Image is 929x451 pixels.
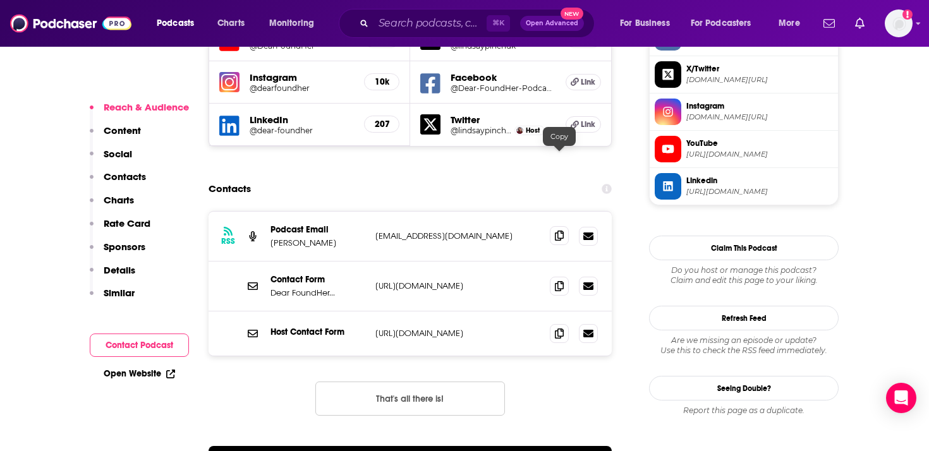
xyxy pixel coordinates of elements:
[526,126,540,135] span: Host
[850,13,870,34] a: Show notifications dropdown
[270,327,365,337] p: Host Contact Form
[620,15,670,32] span: For Business
[779,15,800,32] span: More
[250,114,354,126] h5: LinkedIn
[217,15,245,32] span: Charts
[451,126,511,135] a: @lindsaypinchuk
[686,138,833,149] span: YouTube
[886,383,916,413] div: Open Intercom Messenger
[566,74,601,90] a: Link
[655,173,833,200] a: Linkedin[URL][DOMAIN_NAME]
[375,76,389,87] h5: 10k
[649,406,839,416] div: Report this page as a duplicate.
[270,274,365,285] p: Contact Form
[104,241,145,253] p: Sponsors
[655,61,833,88] a: X/Twitter[DOMAIN_NAME][URL]
[148,13,210,33] button: open menu
[561,8,583,20] span: New
[451,71,556,83] h5: Facebook
[90,241,145,264] button: Sponsors
[451,114,556,126] h5: Twitter
[351,9,607,38] div: Search podcasts, credits, & more...
[269,15,314,32] span: Monitoring
[270,287,365,298] p: Dear FoundHer...
[90,124,141,148] button: Content
[104,217,150,229] p: Rate Card
[270,224,365,235] p: Podcast Email
[686,112,833,122] span: instagram.com/dearfoundher
[885,9,913,37] img: User Profile
[90,287,135,310] button: Similar
[451,83,556,93] a: @Dear-FoundHer-Podcast-103027875532653
[655,99,833,125] a: Instagram[DOMAIN_NAME][URL]
[691,15,751,32] span: For Podcasters
[686,150,833,159] span: https://www.youtube.com/@DearFoundHer
[90,171,146,194] button: Contacts
[818,13,840,34] a: Show notifications dropdown
[649,236,839,260] button: Claim This Podcast
[649,376,839,400] a: Seeing Double?
[649,265,839,286] div: Claim and edit this page to your liking.
[649,306,839,330] button: Refresh Feed
[581,119,595,129] span: Link
[611,13,686,33] button: open menu
[104,287,135,299] p: Similar
[683,13,770,33] button: open menu
[649,265,839,275] span: Do you host or manage this podcast?
[270,238,365,248] p: [PERSON_NAME]
[885,9,913,37] span: Logged in as autumncomm
[516,127,523,134] img: Lindsay Pinchuk
[90,217,150,241] button: Rate Card
[104,171,146,183] p: Contacts
[90,264,135,287] button: Details
[315,382,505,416] button: Nothing here.
[104,101,189,113] p: Reach & Audience
[90,148,132,171] button: Social
[686,175,833,186] span: Linkedin
[375,280,540,291] p: [URL][DOMAIN_NAME]
[90,334,189,357] button: Contact Podcast
[219,72,240,92] img: iconImage
[375,328,540,339] p: [URL][DOMAIN_NAME]
[649,335,839,356] div: Are we missing an episode or update? Use this to check the RSS feed immediately.
[104,148,132,160] p: Social
[520,16,584,31] button: Open AdvancedNew
[686,63,833,75] span: X/Twitter
[686,100,833,112] span: Instagram
[543,127,576,146] div: Copy
[526,20,578,27] span: Open Advanced
[375,231,540,241] p: [EMAIL_ADDRESS][DOMAIN_NAME]
[104,264,135,276] p: Details
[260,13,331,33] button: open menu
[770,13,816,33] button: open menu
[373,13,487,33] input: Search podcasts, credits, & more...
[686,75,833,85] span: twitter.com/lindsaypinchuk
[104,368,175,379] a: Open Website
[581,77,595,87] span: Link
[566,116,601,133] a: Link
[250,83,354,93] a: @dearfoundher
[375,119,389,129] h5: 207
[902,9,913,20] svg: Add a profile image
[209,177,251,201] h2: Contacts
[655,136,833,162] a: YouTube[URL][DOMAIN_NAME]
[104,124,141,136] p: Content
[90,194,134,217] button: Charts
[90,101,189,124] button: Reach & Audience
[157,15,194,32] span: Podcasts
[209,13,252,33] a: Charts
[104,194,134,206] p: Charts
[487,15,510,32] span: ⌘ K
[221,236,235,246] h3: RSS
[686,187,833,196] span: https://www.linkedin.com/company/dear-foundher
[250,126,354,135] a: @dear-foundher
[10,11,131,35] img: Podchaser - Follow, Share and Rate Podcasts
[885,9,913,37] button: Show profile menu
[250,71,354,83] h5: Instagram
